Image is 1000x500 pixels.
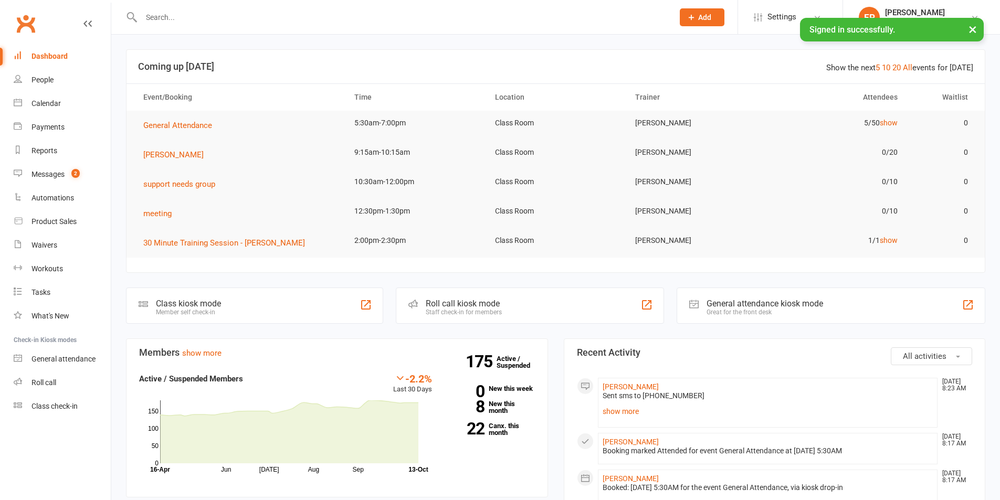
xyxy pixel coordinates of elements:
[14,347,111,371] a: General attendance kiosk mode
[31,264,63,273] div: Workouts
[577,347,973,358] h3: Recent Activity
[876,63,880,72] a: 5
[859,7,880,28] div: EP
[903,352,946,361] span: All activities
[71,169,80,178] span: 2
[603,404,933,419] a: show more
[766,228,907,253] td: 1/1
[143,150,204,159] span: [PERSON_NAME]
[31,288,50,296] div: Tasks
[907,140,977,165] td: 0
[14,163,111,186] a: Messages 2
[14,45,111,68] a: Dashboard
[626,199,766,224] td: [PERSON_NAME]
[393,373,432,384] div: -2.2%
[448,399,485,414] strong: 8
[466,354,497,369] strong: 175
[937,433,972,447] time: [DATE] 8:17 AM
[809,25,895,35] span: Signed in successfully.
[139,347,535,358] h3: Members
[766,169,907,194] td: 0/10
[766,111,907,135] td: 5/50
[138,10,666,25] input: Search...
[698,13,711,22] span: Add
[143,207,179,220] button: meeting
[31,52,68,60] div: Dashboard
[882,63,890,72] a: 10
[603,483,933,492] div: Booked: [DATE] 5:30AM for the event General Attendance, via kiosk drop-in
[31,99,61,108] div: Calendar
[139,374,243,384] strong: Active / Suspended Members
[486,111,626,135] td: Class Room
[345,111,486,135] td: 5:30am-7:00pm
[626,228,766,253] td: [PERSON_NAME]
[14,186,111,210] a: Automations
[448,422,535,436] a: 22Canx. this month
[937,378,972,392] time: [DATE] 8:23 AM
[903,63,912,72] a: All
[486,169,626,194] td: Class Room
[766,199,907,224] td: 0/10
[907,111,977,135] td: 0
[603,438,659,446] a: [PERSON_NAME]
[426,299,502,308] div: Roll call kiosk mode
[826,61,973,74] div: Show the next events for [DATE]
[31,378,56,387] div: Roll call
[31,217,77,226] div: Product Sales
[891,347,972,365] button: All activities
[345,169,486,194] td: 10:30am-12:00pm
[963,18,982,40] button: ×
[138,61,973,72] h3: Coming up [DATE]
[14,68,111,92] a: People
[14,210,111,233] a: Product Sales
[448,384,485,399] strong: 0
[14,304,111,328] a: What's New
[892,63,901,72] a: 20
[486,228,626,253] td: Class Room
[907,199,977,224] td: 0
[937,470,972,484] time: [DATE] 8:17 AM
[31,402,78,410] div: Class check-in
[143,148,211,161] button: [PERSON_NAME]
[880,119,898,127] a: show
[766,84,907,111] th: Attendees
[603,474,659,483] a: [PERSON_NAME]
[393,373,432,395] div: Last 30 Days
[134,84,345,111] th: Event/Booking
[448,421,485,437] strong: 22
[14,257,111,281] a: Workouts
[143,237,312,249] button: 30 Minute Training Session - [PERSON_NAME]
[31,355,96,363] div: General attendance
[31,312,69,320] div: What's New
[603,391,704,400] span: Sent sms to [PHONE_NUMBER]
[448,385,535,392] a: 0New this week
[603,446,933,455] div: Booking marked Attended for event General Attendance at [DATE] 5:30AM
[880,236,898,244] a: show
[345,228,486,253] td: 2:00pm-2:30pm
[31,194,74,202] div: Automations
[14,371,111,395] a: Roll call
[766,140,907,165] td: 0/20
[143,238,305,248] span: 30 Minute Training Session - [PERSON_NAME]
[497,347,543,377] a: 175Active / Suspended
[907,84,977,111] th: Waitlist
[143,121,212,130] span: General Attendance
[707,308,823,316] div: Great for the front desk
[182,348,222,358] a: show more
[603,382,659,391] a: [PERSON_NAME]
[143,178,223,190] button: support needs group
[486,84,626,111] th: Location
[31,123,65,131] div: Payments
[426,308,502,316] div: Staff check-in for members
[14,281,111,304] a: Tasks
[31,76,54,84] div: People
[14,92,111,115] a: Calendar
[156,308,221,316] div: Member self check-in
[14,233,111,257] a: Waivers
[626,111,766,135] td: [PERSON_NAME]
[345,140,486,165] td: 9:15am-10:15am
[626,84,766,111] th: Trainer
[31,170,65,178] div: Messages
[885,8,950,17] div: [PERSON_NAME]
[707,299,823,308] div: General attendance kiosk mode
